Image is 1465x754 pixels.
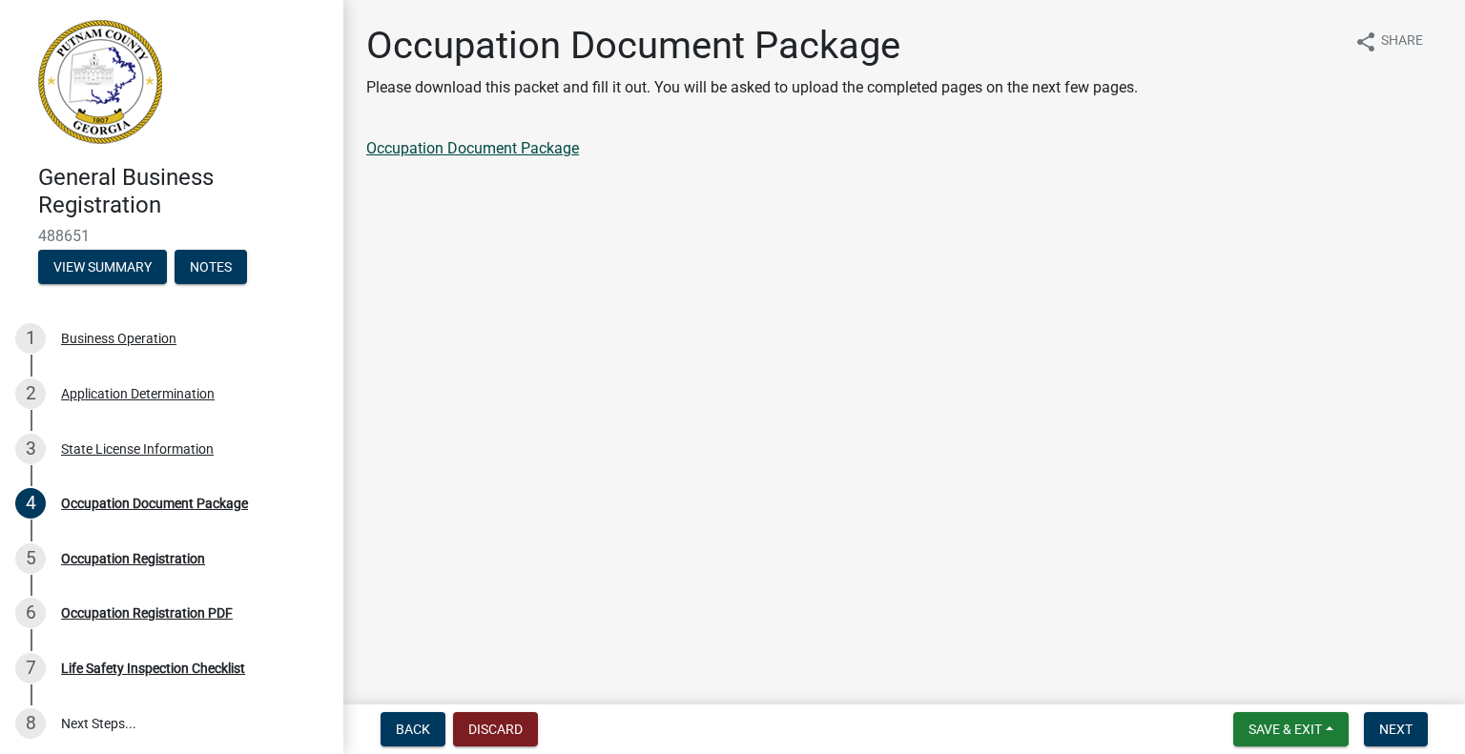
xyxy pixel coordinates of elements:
div: 2 [15,378,46,409]
span: 488651 [38,227,305,245]
div: 3 [15,434,46,464]
button: Next [1364,712,1428,746]
div: 4 [15,488,46,519]
h1: Occupation Document Package [366,23,1138,69]
a: Occupation Document Package [366,139,579,157]
img: Putnam County, Georgia [38,20,162,144]
button: View Summary [38,250,167,284]
div: 7 [15,653,46,683]
button: Back [381,712,445,746]
div: Occupation Registration [61,552,205,565]
div: Occupation Document Package [61,497,248,510]
div: 5 [15,543,46,574]
button: Save & Exit [1233,712,1349,746]
span: Save & Exit [1248,722,1322,737]
h4: General Business Registration [38,164,328,219]
i: share [1354,31,1377,53]
div: Life Safety Inspection Checklist [61,662,245,675]
div: State License Information [61,442,214,456]
wm-modal-confirm: Summary [38,260,167,275]
div: Occupation Registration PDF [61,606,233,620]
span: Share [1381,31,1423,53]
span: Back [396,722,430,737]
button: Discard [453,712,538,746]
button: shareShare [1339,23,1438,60]
div: Business Operation [61,332,176,345]
div: 6 [15,598,46,628]
wm-modal-confirm: Notes [175,260,247,275]
button: Notes [175,250,247,284]
div: 1 [15,323,46,354]
div: Application Determination [61,387,215,400]
span: Next [1379,722,1413,737]
p: Please download this packet and fill it out. You will be asked to upload the completed pages on t... [366,76,1138,99]
div: 8 [15,708,46,739]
